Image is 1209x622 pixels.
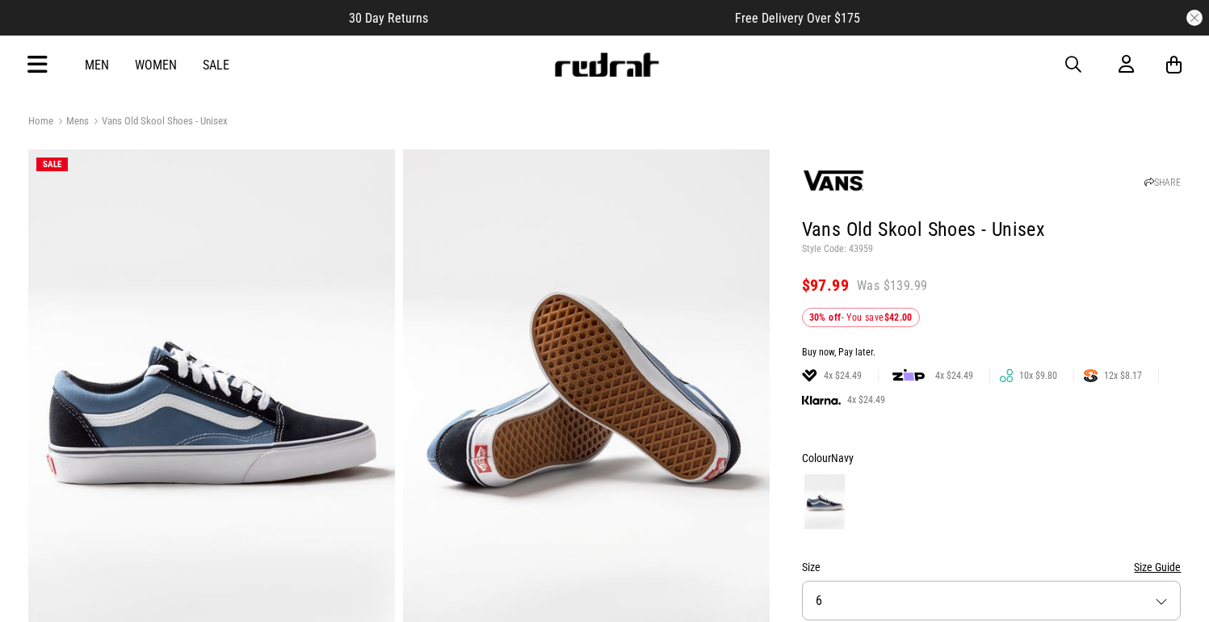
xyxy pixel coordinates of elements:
a: Mens [53,115,89,130]
iframe: Customer reviews powered by Trustpilot [460,10,703,26]
span: Was $139.99 [857,277,927,295]
a: Vans Old Skool Shoes - Unisex [89,115,228,130]
img: GENOAPAY [1000,369,1013,382]
a: Home [28,115,53,127]
span: 4x $24.49 [817,369,868,382]
h1: Vans Old Skool Shoes - Unisex [802,217,1182,243]
span: 4x $24.49 [841,393,892,406]
a: Women [135,57,177,73]
span: 6 [816,593,822,608]
a: Sale [203,57,229,73]
div: Size [802,557,1182,577]
img: Navy [804,474,845,529]
p: Style Code: 43959 [802,243,1182,256]
img: Vans [802,163,867,199]
b: $42.00 [884,312,913,323]
div: Colour [802,448,1182,468]
img: Redrat logo [553,53,660,77]
span: $97.99 [802,275,849,295]
span: 12x $8.17 [1098,369,1148,382]
div: - You save [802,308,920,327]
img: KLARNA [802,396,841,405]
span: Free Delivery Over $175 [735,11,860,26]
img: SPLITPAY [1084,369,1098,382]
button: Size Guide [1134,557,1181,577]
span: 4x $24.49 [929,369,980,382]
a: SHARE [1144,177,1181,188]
img: zip [892,368,925,384]
span: 10x $9.80 [1013,369,1064,382]
a: Men [85,57,109,73]
div: Buy now, Pay later. [802,347,1182,359]
b: 30% off [809,312,842,323]
span: SALE [43,159,61,170]
span: Navy [831,452,854,464]
span: 30 Day Returns [349,11,428,26]
button: 6 [802,581,1182,620]
img: LAYBUY [802,369,818,382]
